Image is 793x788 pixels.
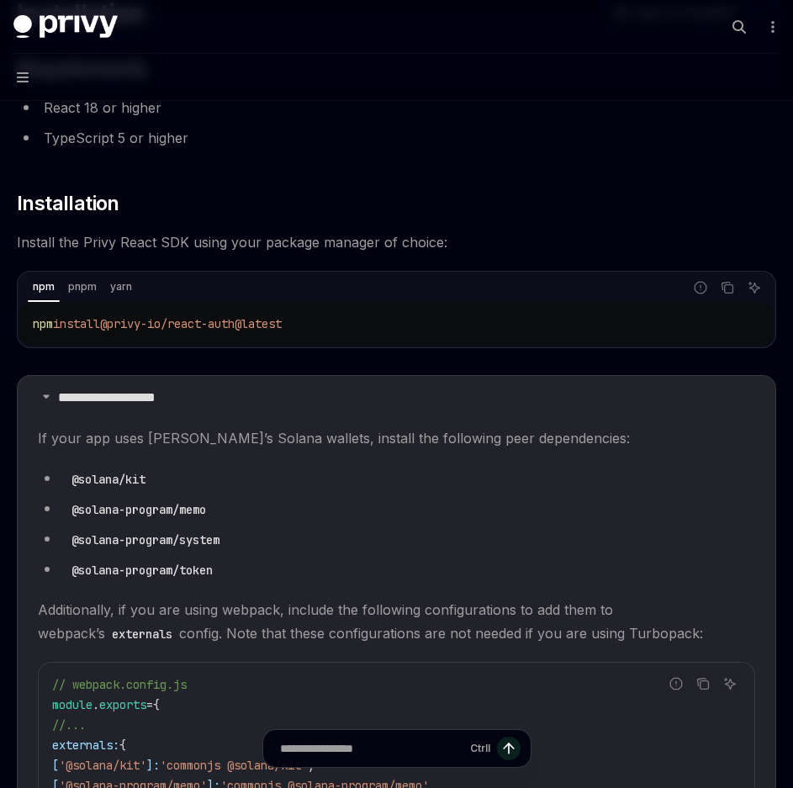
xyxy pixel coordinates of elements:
[65,561,219,579] code: @solana-program/token
[280,730,463,767] input: Ask a question...
[52,697,93,712] span: module
[146,697,153,712] span: =
[52,677,187,692] span: // webpack.config.js
[105,277,137,297] div: yarn
[65,500,213,519] code: @solana-program/memo
[33,316,53,331] span: npm
[719,673,741,695] button: Ask AI
[100,316,282,331] span: @privy-io/react-auth@latest
[17,190,119,217] span: Installation
[716,277,738,299] button: Copy the contents from the code block
[65,470,152,489] code: @solana/kit
[726,13,753,40] button: Open search
[99,697,146,712] span: exports
[38,426,755,450] span: If your app uses [PERSON_NAME]’s Solana wallets, install the following peer dependencies:
[743,277,765,299] button: Ask AI
[692,673,714,695] button: Copy the contents from the code block
[17,96,776,119] li: React 18 or higher
[17,230,776,254] span: Install the Privy React SDK using your package manager of choice:
[105,625,179,643] code: externals
[65,531,226,549] code: @solana-program/system
[497,737,521,760] button: Send message
[93,697,99,712] span: .
[665,673,687,695] button: Report incorrect code
[13,15,118,39] img: dark logo
[28,277,60,297] div: npm
[63,277,102,297] div: pnpm
[17,126,776,150] li: TypeScript 5 or higher
[38,598,755,645] span: Additionally, if you are using webpack, include the following configurations to add them to webpa...
[53,316,100,331] span: install
[52,717,86,732] span: //...
[690,277,711,299] button: Report incorrect code
[763,15,780,39] button: More actions
[153,697,160,712] span: {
